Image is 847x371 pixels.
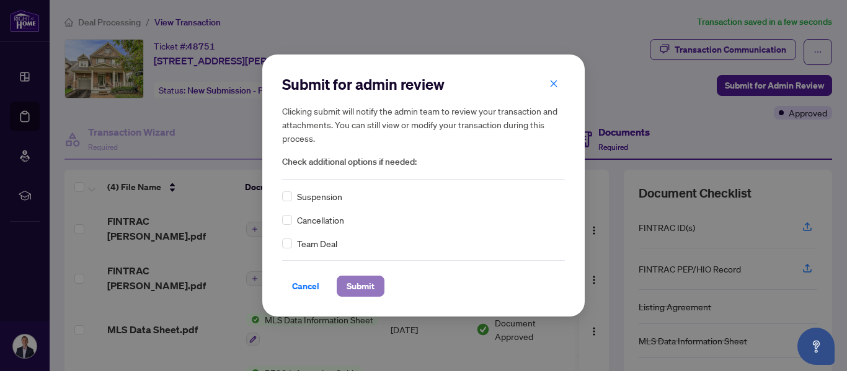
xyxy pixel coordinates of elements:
span: Check additional options if needed: [282,155,565,169]
span: Cancellation [297,213,344,227]
span: Submit [347,276,375,296]
h5: Clicking submit will notify the admin team to review your transaction and attachments. You can st... [282,104,565,145]
button: Open asap [797,328,835,365]
span: Suspension [297,190,342,203]
button: Cancel [282,276,329,297]
span: Cancel [292,276,319,296]
span: close [549,79,558,88]
span: Team Deal [297,237,337,250]
h2: Submit for admin review [282,74,565,94]
button: Submit [337,276,384,297]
